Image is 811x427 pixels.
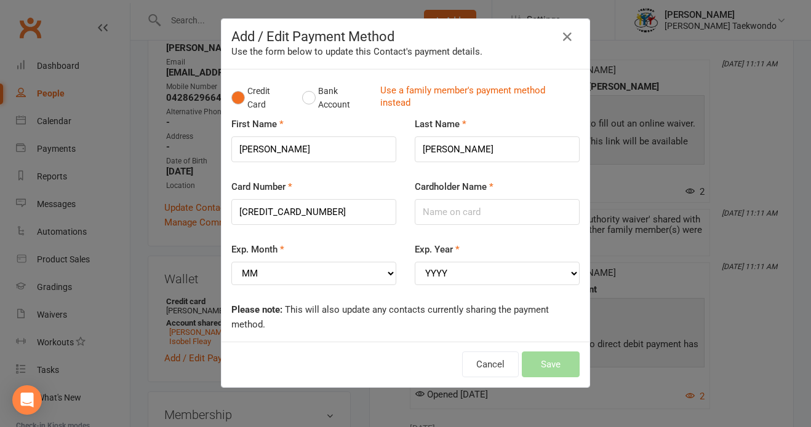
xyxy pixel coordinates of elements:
[231,179,292,194] label: Card Number
[12,385,42,415] div: Open Intercom Messenger
[302,79,370,117] button: Bank Account
[380,84,573,112] a: Use a family member's payment method instead
[231,199,396,225] input: XXXX-XXXX-XXXX-XXXX
[231,29,580,44] h4: Add / Edit Payment Method
[415,242,460,257] label: Exp. Year
[415,199,580,225] input: Name on card
[231,44,580,59] div: Use the form below to update this Contact's payment details.
[462,351,519,377] button: Cancel
[557,27,577,47] button: Close
[231,242,284,257] label: Exp. Month
[415,179,493,194] label: Cardholder Name
[231,117,284,131] label: First Name
[231,79,289,117] button: Credit Card
[415,117,466,131] label: Last Name
[231,304,282,315] strong: Please note:
[231,304,549,330] span: This will also update any contacts currently sharing the payment method.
